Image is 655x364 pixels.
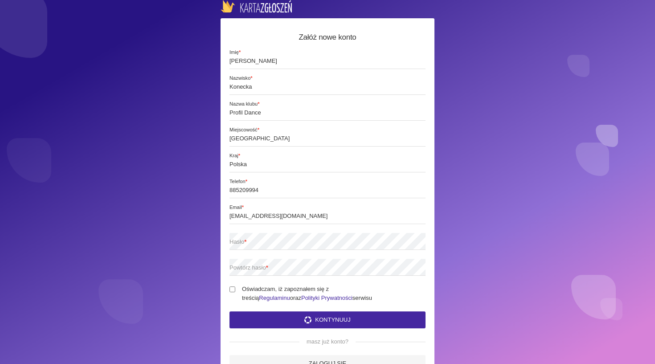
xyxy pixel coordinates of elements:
[229,32,426,43] h5: Załóż nowe konto
[229,181,426,198] input: Telefon*
[229,259,426,276] input: Powtórz hasło*
[229,237,417,246] span: Hasło
[229,204,438,212] span: Email
[229,311,426,328] button: Kontynuuj
[229,233,426,250] input: Hasło*
[229,127,438,134] span: Miejscowość
[229,101,438,108] span: Nazwa klubu
[259,294,290,301] a: Regulaminu
[229,207,426,224] input: Email*
[229,104,426,121] input: Nazwa klubu*
[229,178,438,186] span: Telefon
[229,155,426,172] input: Kraj*
[229,130,426,147] input: Miejscowość*
[229,285,426,303] label: Oświadczam, iż zapoznałem się z treścią oraz serwisu
[229,78,426,95] input: Nazwisko*
[229,52,426,69] input: Imię*
[229,75,438,82] span: Nazwisko
[229,263,417,272] span: Powtórz hasło
[229,152,438,160] span: Kraj
[299,337,356,346] span: masz już konto?
[229,286,235,292] input: Oświadczam, iż zapoznałem się z treściąRegulaminuorazPolityki Prywatnościserwisu
[229,49,438,57] span: Imię
[301,294,352,301] a: Polityki Prywatności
